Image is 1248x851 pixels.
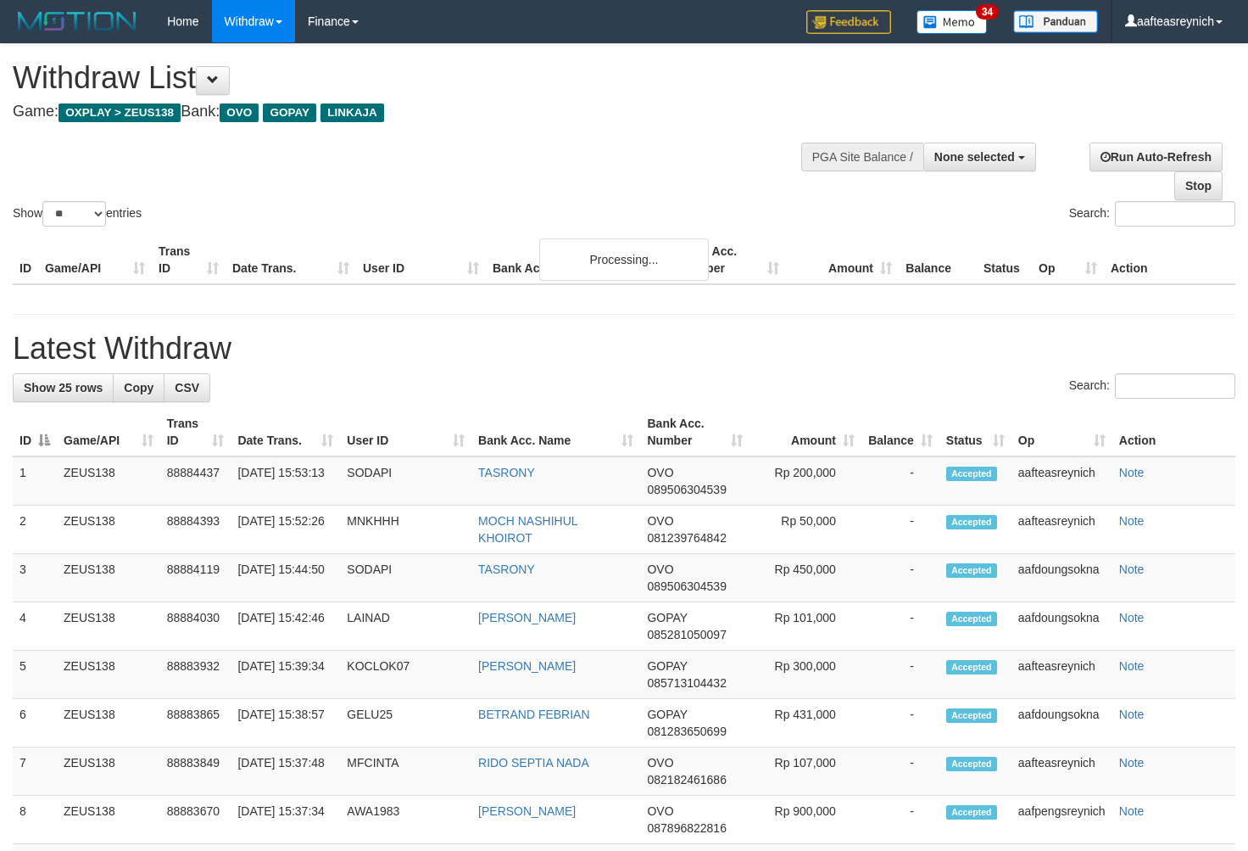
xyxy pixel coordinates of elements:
a: MOCH NASHIHUL KHOIROT [478,514,577,545]
td: aafteasreynich [1011,456,1112,506]
h4: Game: Bank: [13,104,815,120]
a: RIDO SEPTIA NADA [478,756,589,770]
td: ZEUS138 [57,747,160,796]
span: Copy [124,381,153,395]
span: Show 25 rows [24,381,103,395]
th: Amount [786,236,899,284]
a: Stop [1174,171,1223,200]
a: Note [1119,659,1145,673]
td: [DATE] 15:37:34 [231,796,340,844]
span: GOPAY [647,708,687,721]
td: 2 [13,506,57,554]
th: ID [13,236,38,284]
td: GELU25 [340,699,471,747]
td: 88884119 [160,554,231,602]
th: Game/API: activate to sort column ascending [57,408,160,456]
span: Copy 085713104432 to clipboard [647,676,726,690]
span: OVO [647,466,673,479]
a: Note [1119,563,1145,576]
span: Accepted [946,467,997,481]
div: PGA Site Balance / [801,143,923,171]
span: Copy 082182461686 to clipboard [647,773,726,787]
td: - [861,506,939,554]
td: [DATE] 15:52:26 [231,506,340,554]
th: Op [1032,236,1104,284]
img: MOTION_logo.png [13,8,142,34]
a: Note [1119,756,1145,770]
td: SODAPI [340,456,471,506]
span: Accepted [946,805,997,820]
td: aafdoungsokna [1011,554,1112,602]
td: ZEUS138 [57,602,160,651]
td: ZEUS138 [57,456,160,506]
label: Search: [1069,201,1235,227]
a: Show 25 rows [13,373,114,402]
td: - [861,456,939,506]
td: 88884030 [160,602,231,651]
td: [DATE] 15:38:57 [231,699,340,747]
td: Rp 50,000 [749,506,861,554]
td: 88884393 [160,506,231,554]
img: Button%20Memo.svg [916,10,988,34]
td: aafdoungsokna [1011,699,1112,747]
span: GOPAY [647,659,687,673]
td: Rp 900,000 [749,796,861,844]
th: Game/API [38,236,152,284]
span: Accepted [946,708,997,723]
td: Rp 101,000 [749,602,861,651]
span: 34 [976,4,999,20]
td: aafteasreynich [1011,506,1112,554]
a: Note [1119,708,1145,721]
td: [DATE] 15:42:46 [231,602,340,651]
span: Copy 081283650699 to clipboard [647,725,726,738]
span: Copy 087896822816 to clipboard [647,821,726,835]
th: Op: activate to sort column ascending [1011,408,1112,456]
a: TASRONY [478,466,535,479]
td: 6 [13,699,57,747]
th: Date Trans.: activate to sort column ascending [231,408,340,456]
td: 88883865 [160,699,231,747]
th: Balance: activate to sort column ascending [861,408,939,456]
a: TASRONY [478,563,535,576]
a: Note [1119,804,1145,818]
th: Bank Acc. Name: activate to sort column ascending [471,408,640,456]
td: 88883849 [160,747,231,796]
th: Status: activate to sort column ascending [939,408,1011,456]
select: Showentries [42,201,106,227]
td: 1 [13,456,57,506]
td: aafteasreynich [1011,651,1112,699]
span: OVO [647,514,673,528]
td: [DATE] 15:44:50 [231,554,340,602]
td: - [861,602,939,651]
td: - [861,651,939,699]
td: ZEUS138 [57,699,160,747]
span: Accepted [946,515,997,529]
label: Show entries [13,201,142,227]
td: SODAPI [340,554,471,602]
label: Search: [1069,373,1235,399]
th: ID: activate to sort column descending [13,408,57,456]
td: - [861,699,939,747]
td: ZEUS138 [57,651,160,699]
span: None selected [934,150,1015,164]
span: Copy 089506304539 to clipboard [647,579,726,593]
th: Status [977,236,1032,284]
span: GOPAY [647,611,687,624]
span: OVO [647,563,673,576]
span: Accepted [946,757,997,771]
th: User ID [356,236,486,284]
td: aafteasreynich [1011,747,1112,796]
td: AWA1983 [340,796,471,844]
td: ZEUS138 [57,796,160,844]
td: aafpengsreynich [1011,796,1112,844]
td: - [861,796,939,844]
a: BETRAND FEBRIAN [478,708,589,721]
th: Trans ID: activate to sort column ascending [160,408,231,456]
td: aafdoungsokna [1011,602,1112,651]
input: Search: [1115,373,1235,399]
th: Trans ID [152,236,226,284]
span: Copy 089506304539 to clipboard [647,483,726,496]
span: OVO [647,756,673,770]
td: LAINAD [340,602,471,651]
td: KOCLOK07 [340,651,471,699]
